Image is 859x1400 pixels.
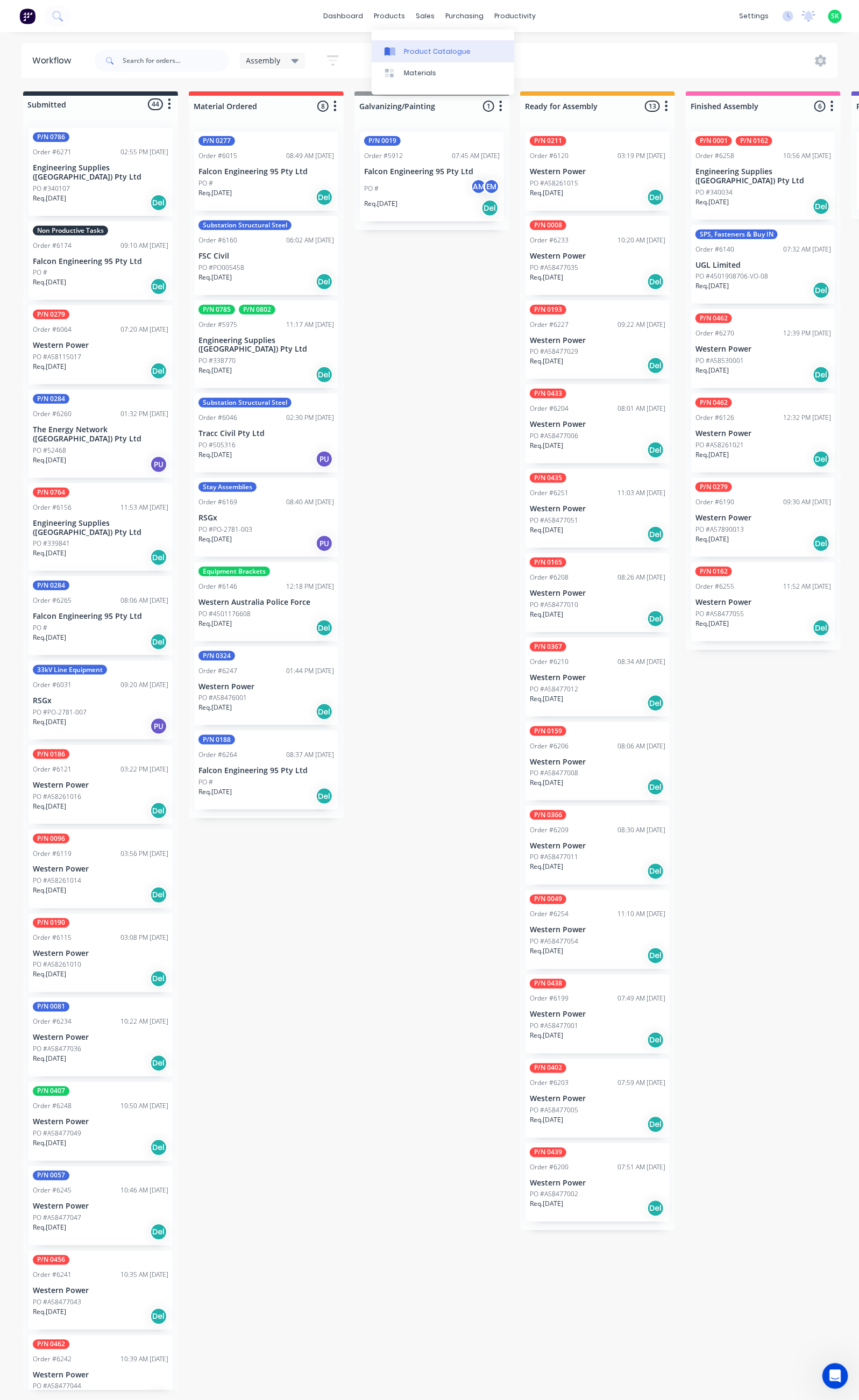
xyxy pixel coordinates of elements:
[33,849,72,859] div: Order #6119
[33,352,81,362] p: PO #A58115017
[530,473,566,483] div: P/N 0435
[150,456,167,473] div: PU
[695,188,733,197] p: PO #340034
[530,926,665,935] p: Western Power
[33,765,72,774] div: Order #6121
[194,216,338,295] div: Substation Structural SteelOrder #616006:02 AM [DATE]FSC CivilPO #PO005458Req.[DATE]Del
[150,718,167,735] div: PU
[530,937,578,947] p: PO #A58477054
[530,589,665,598] p: Western Power
[617,910,665,919] div: 11:10 AM [DATE]
[194,647,338,726] div: P/N 0324Order #624701:44 PM [DATE]Western PowerPO #A58476001Req.[DATE]Del
[530,252,665,261] p: Western Power
[198,252,334,261] p: FSC Civil
[33,865,168,874] p: Western Power
[33,310,69,319] div: P/N 0279
[29,390,173,478] div: P/N 0284Order #626001:32 PM [DATE]The Energy Network ([GEOGRAPHIC_DATA]) Pty LtdPO #52468Req.[DAT...
[526,553,670,632] div: P/N 0165Order #620808:26 AM [DATE]Western PowerPO #A58477010Req.[DATE]Del
[736,136,772,146] div: P/N 0162
[33,933,72,943] div: Order #6115
[530,441,563,451] p: Req. [DATE]
[29,998,173,1077] div: P/N 0081Order #623410:22 AM [DATE]Western PowerPO #A58477036Req.[DATE]Del
[530,910,569,919] div: Order #6254
[647,273,664,290] div: Del
[530,136,566,146] div: P/N 0211
[316,451,333,468] div: PU
[364,167,500,176] p: Falcon Engineering 95 Pty Ltd
[695,328,734,338] div: Order #6270
[33,147,72,157] div: Order #6271
[813,366,830,383] div: Del
[33,792,81,802] p: PO #A58261016
[123,50,229,72] input: Search for orders...
[316,703,333,720] div: Del
[198,320,237,330] div: Order #5975
[695,440,744,450] p: PO #A58261021
[198,273,232,282] p: Req. [DATE]
[695,497,734,507] div: Order #6190
[198,356,236,366] p: PO #338770
[33,802,66,811] p: Req. [DATE]
[198,188,232,198] p: Req. [DATE]
[813,535,830,552] div: Del
[364,136,401,146] div: P/N 0019
[783,245,831,254] div: 07:32 AM [DATE]
[198,582,237,591] div: Order #6146
[33,949,168,959] p: Western Power
[33,455,66,465] p: Req. [DATE]
[526,890,670,969] div: P/N 0049Order #625411:10 AM [DATE]Western PowerPO #A58477054Req.[DATE]Del
[316,619,333,637] div: Del
[530,404,569,413] div: Order #6204
[530,263,578,273] p: PO #A58477035
[120,409,168,419] div: 01:32 PM [DATE]
[695,482,732,492] div: P/N 0279
[691,562,835,641] div: P/N 0162Order #625511:52 AM [DATE]Western PowerPO #A58477055Req.[DATE]Del
[33,665,107,675] div: 33kV Line Equipment
[530,642,566,652] div: P/N 0367
[120,325,168,334] div: 07:20 AM [DATE]
[33,539,70,548] p: PO #339841
[695,272,768,281] p: PO #4501908706-VO-08
[530,420,665,429] p: Western Power
[404,47,471,56] div: Product Catalogue
[530,336,665,345] p: Western Power
[286,413,334,423] div: 02:30 PM [DATE]
[198,440,236,450] p: PO #505316
[33,341,168,350] p: Western Power
[647,695,664,712] div: Del
[150,970,167,988] div: Del
[530,684,578,694] p: PO #A58477012
[617,994,665,1004] div: 07:49 AM [DATE]
[33,581,69,590] div: P/N 0284
[286,320,334,330] div: 11:17 AM [DATE]
[530,488,569,498] div: Order #6251
[530,825,569,835] div: Order #6209
[198,429,334,438] p: Tracc Civil Pty Ltd
[695,197,729,207] p: Req. [DATE]
[695,167,831,185] p: Engineering Supplies ([GEOGRAPHIC_DATA]) Pty Ltd
[530,895,566,904] div: P/N 0049
[691,225,835,304] div: SPS, Fasteners & Buy INOrder #614007:32 AM [DATE]UGL LimitedPO #4501908706-VO-08Req.[DATE]Del
[364,184,379,194] p: PO #
[150,549,167,566] div: Del
[33,834,69,844] div: P/N 0096
[647,441,664,459] div: Del
[695,345,831,354] p: Western Power
[33,886,66,896] p: Req. [DATE]
[33,519,168,537] p: Engineering Supplies ([GEOGRAPHIC_DATA]) Pty Ltd
[33,257,168,266] p: Falcon Engineering 95 Pty Ltd
[33,633,66,642] p: Req. [DATE]
[530,841,665,851] p: Western Power
[198,651,235,661] div: P/N 0324
[194,478,338,557] div: Stay AssembliesOrder #616908:40 AM [DATE]RSGxPO #PO-2781-003Req.[DATE]PU
[813,198,830,215] div: Del
[372,62,514,84] a: Materials
[120,765,168,774] div: 03:22 PM [DATE]
[617,320,665,330] div: 09:22 AM [DATE]
[29,305,173,384] div: P/N 0279Order #606407:20 AM [DATE]Western PowerPO #A58115017Req.[DATE]Del
[452,151,500,161] div: 07:45 AM [DATE]
[286,497,334,507] div: 08:40 AM [DATE]
[695,136,732,146] div: P/N 0001
[530,504,665,513] p: Western Power
[530,431,578,441] p: PO #A58477006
